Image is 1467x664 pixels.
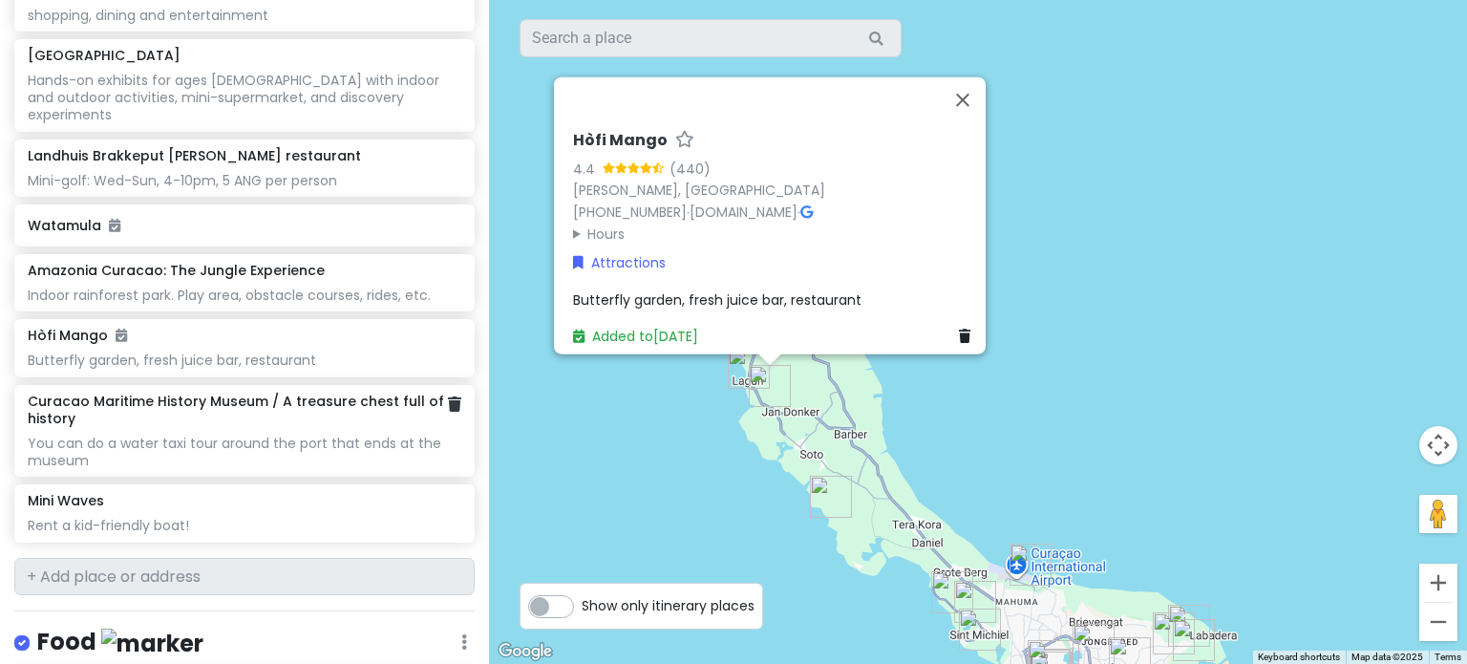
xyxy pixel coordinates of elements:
h6: Mini Waves [28,492,104,509]
div: Hato Caves [1010,544,1052,586]
button: Keyboard shortcuts [1258,651,1340,664]
i: Google Maps [800,204,813,218]
div: Mini-golf: Wed-Sun, 4-10pm, 5 ANG per person [28,172,460,189]
div: Hands-on exhibits for ages [DEMOGRAPHIC_DATA] with indoor and outdoor activities, mini-supermarke... [28,72,460,124]
div: Amazonia Curacao: The Jungle Experience [1168,605,1210,647]
div: Hòfi Mango [749,365,791,407]
img: marker [101,629,203,658]
div: Curaçao Ostrich Farm [1173,619,1215,661]
a: Delete place [448,394,461,416]
div: 4.4 [573,158,603,179]
a: Terms (opens in new tab) [1435,652,1461,662]
h6: [GEOGRAPHIC_DATA] [28,47,181,64]
span: Show only itinerary places [582,595,755,616]
i: Added to itinerary [116,329,127,342]
div: (440) [670,158,711,179]
a: Delete place [959,325,978,346]
input: + Add place or address [14,558,475,596]
h6: Curacao Maritime History Museum / A treasure chest full of history [28,393,447,427]
h6: Landhuis Brakkeput [PERSON_NAME] restaurant [28,147,361,164]
i: Added to itinerary [109,219,120,232]
div: You can do a water taxi tour around the port that ends at the museum [28,435,460,469]
div: Cas Abao [810,476,852,518]
div: The Aloe Vera Farm Curacao [1153,612,1195,654]
a: Star place [675,130,694,150]
div: shopping, dining and entertainment [28,7,460,24]
div: Playa Lagun [728,347,770,389]
a: [DOMAIN_NAME] [690,202,797,221]
a: Attractions [573,251,666,272]
a: [PERSON_NAME], [GEOGRAPHIC_DATA] [573,180,825,199]
button: Zoom out [1419,603,1457,641]
a: Open this area in Google Maps (opens a new window) [494,639,557,664]
button: Close [940,76,986,122]
h4: Food [37,627,203,658]
div: Blue Bay, Curaçao [959,609,1001,651]
a: [PHONE_NUMBER] [573,202,687,221]
span: Map data ©2025 [1351,652,1423,662]
h6: Hòfi Mango [28,327,127,344]
img: Google [494,639,557,664]
h6: Hòfi Mango [573,130,668,150]
summary: Hours [573,223,978,244]
div: Butterfly garden, fresh juice bar, restaurant [28,352,460,369]
button: Map camera controls [1419,426,1457,464]
div: Rent a kid-friendly boat! [28,517,460,534]
div: · · [573,130,978,244]
h6: Amazonia Curacao: The Jungle Experience [28,262,325,279]
h6: Watamula [28,217,460,234]
span: Butterfly garden, fresh juice bar, restaurant [573,289,861,309]
a: Added to[DATE] [573,326,698,345]
div: Kokomo Beach [931,571,973,613]
button: Zoom in [1419,564,1457,602]
div: Flamingo Habitat [954,581,996,623]
div: Indoor rainforest park. Play area, obstacle courses, rides, etc. [28,287,460,304]
button: Drag Pegman onto the map to open Street View [1419,495,1457,533]
input: Search a place [520,19,902,57]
